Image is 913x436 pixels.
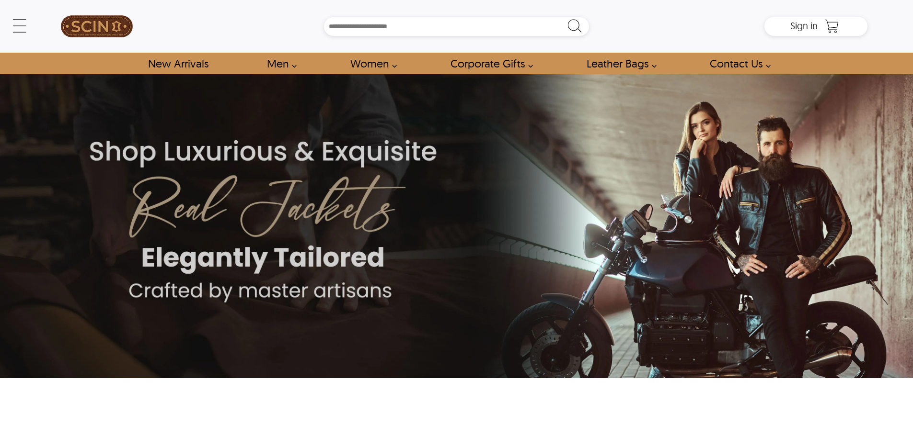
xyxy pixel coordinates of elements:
a: shop men's leather jackets [256,53,302,74]
a: contact-us [699,53,776,74]
a: Shop Leather Corporate Gifts [439,53,538,74]
a: Shop New Arrivals [137,53,219,74]
a: Shopping Cart [822,19,842,34]
a: Shop Leather Bags [576,53,662,74]
a: Shop Women Leather Jackets [339,53,402,74]
a: SCIN [46,5,148,48]
a: Sign in [790,23,818,31]
span: Sign in [790,20,818,32]
img: SCIN [61,5,133,48]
